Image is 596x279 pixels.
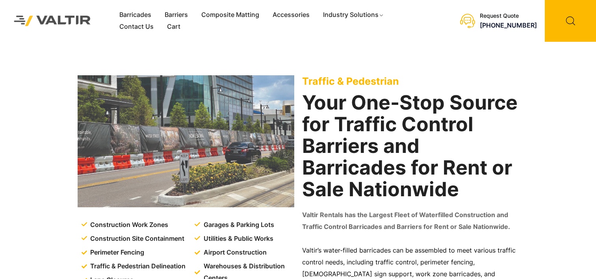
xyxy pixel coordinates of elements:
a: Composite Matting [195,9,266,21]
a: Barricades [113,9,158,21]
a: Contact Us [113,21,160,33]
span: Garages & Parking Lots [202,219,274,231]
span: Construction Work Zones [88,219,168,231]
span: Perimeter Fencing [88,247,144,259]
img: Valtir Rentals [6,7,99,34]
h2: Your One-Stop Source for Traffic Control Barriers and Barricades for Rent or Sale Nationwide [302,92,519,200]
p: Valtir Rentals has the Largest Fleet of Waterfilled Construction and Traffic Control Barricades a... [302,209,519,233]
a: [PHONE_NUMBER] [480,21,537,29]
span: Airport Construction [202,247,267,259]
span: Utilities & Public Works [202,233,273,245]
div: Request Quote [480,13,537,19]
a: Barriers [158,9,195,21]
a: Cart [160,21,187,33]
a: Industry Solutions [316,9,391,21]
a: Accessories [266,9,316,21]
span: Construction Site Containment [88,233,184,245]
span: Traffic & Pedestrian Delineation [88,260,186,272]
p: Traffic & Pedestrian [302,75,519,87]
